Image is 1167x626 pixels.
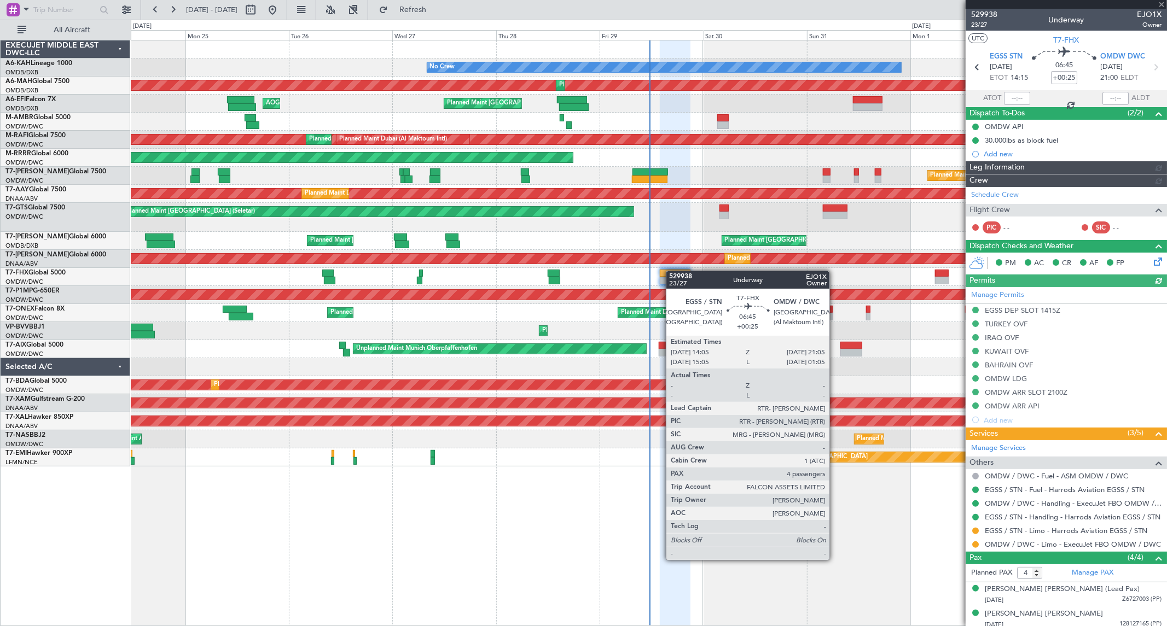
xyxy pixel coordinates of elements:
[5,177,43,185] a: OMDW/DWC
[5,195,38,203] a: DNAA/ABV
[931,167,1038,184] div: Planned Maint Dubai (Al Maktoum Intl)
[310,232,493,249] div: Planned Maint [GEOGRAPHIC_DATA] ([GEOGRAPHIC_DATA] Intl)
[5,432,45,438] a: T7-NASBBJ2
[5,68,38,77] a: OMDB/DXB
[985,471,1128,481] a: OMDW / DWC - Fuel - ASM OMDW / DWC
[185,30,289,40] div: Mon 25
[971,9,997,20] span: 529938
[600,30,703,40] div: Fri 29
[5,432,30,438] span: T7-NAS
[704,30,807,40] div: Sat 30
[5,378,67,384] a: T7-BDAGlobal 5000
[1122,595,1162,604] span: Z6727003 (PP)
[5,168,106,175] a: T7-[PERSON_NAME]Global 7500
[763,449,868,465] div: Planned Maint [GEOGRAPHIC_DATA]
[5,324,45,330] a: VP-BVVBBJ1
[28,26,115,34] span: All Aircraft
[1034,258,1044,269] span: AC
[214,377,322,393] div: Planned Maint Dubai (Al Maktoum Intl)
[985,584,1140,595] div: [PERSON_NAME] [PERSON_NAME] (Lead Pax)
[1055,60,1073,71] span: 06:45
[5,314,43,322] a: OMDW/DWC
[5,342,63,348] a: T7-AIXGlobal 5000
[5,306,65,312] a: T7-ONEXFalcon 8X
[969,552,982,564] span: Pax
[5,78,32,85] span: A6-MAH
[5,233,69,240] span: T7-[PERSON_NAME]
[969,457,994,469] span: Others
[5,60,72,67] a: A6-KAHLineage 1000
[5,233,106,240] a: T7-[PERSON_NAME]Global 6000
[985,609,1103,619] div: [PERSON_NAME] [PERSON_NAME]
[728,250,835,267] div: Planned Maint Dubai (Al Maktoum Intl)
[5,260,38,268] a: DNAA/ABV
[119,203,256,220] div: Unplanned Maint [GEOGRAPHIC_DATA] (Seletar)
[5,150,68,157] a: M-RRRRGlobal 6000
[985,512,1160,522] a: EGSS / STN - Handling - Harrods Aviation EGSS / STN
[5,386,43,394] a: OMDW/DWC
[330,305,438,321] div: Planned Maint Dubai (Al Maktoum Intl)
[266,95,394,112] div: AOG Maint [GEOGRAPHIC_DATA] (Dubai Intl)
[392,30,496,40] div: Wed 27
[1131,93,1149,104] span: ALDT
[985,136,1058,145] div: 30.000lbs as block fuel
[985,526,1147,535] a: EGSS / STN - Limo - Harrods Aviation EGSS / STN
[5,150,31,157] span: M-RRRR
[912,22,931,31] div: [DATE]
[5,342,26,348] span: T7-AIX
[1100,51,1145,62] span: OMDW DWC
[356,341,477,357] div: Unplanned Maint Munich Oberpfaffenhofen
[1089,258,1098,269] span: AF
[5,132,66,139] a: M-RAFIGlobal 7500
[186,5,237,15] span: [DATE] - [DATE]
[1062,258,1071,269] span: CR
[5,86,38,95] a: OMDB/DXB
[5,251,69,258] span: T7-[PERSON_NAME]
[969,240,1073,253] span: Dispatch Checks and Weather
[5,78,69,85] a: A6-MAHGlobal 7500
[5,60,31,67] span: A6-KAH
[5,114,33,121] span: M-AMBR
[990,62,1012,73] span: [DATE]
[985,485,1145,494] a: EGSS / STN - Fuel - Harrods Aviation EGSS / STN
[1100,73,1118,84] span: 21:00
[289,30,392,40] div: Tue 26
[5,414,73,420] a: T7-XALHawker 850XP
[5,458,38,466] a: LFMN/NCE
[447,95,630,112] div: Planned Maint [GEOGRAPHIC_DATA] ([GEOGRAPHIC_DATA] Intl)
[5,440,43,448] a: OMDW/DWC
[5,270,66,276] a: T7-FHXGlobal 5000
[725,232,908,249] div: Planned Maint [GEOGRAPHIC_DATA] ([GEOGRAPHIC_DATA] Intl)
[985,122,1024,131] div: OMDW API
[5,450,27,457] span: T7-EMI
[1011,73,1028,84] span: 14:15
[82,30,185,40] div: Sun 24
[983,93,1001,104] span: ATOT
[5,450,72,457] a: T7-EMIHawker 900XP
[1100,62,1123,73] span: [DATE]
[1116,258,1124,269] span: FP
[5,96,26,103] span: A6-EFI
[5,332,43,340] a: OMDW/DWC
[5,242,38,250] a: OMDB/DXB
[390,6,436,14] span: Refresh
[5,422,38,430] a: DNAA/ABV
[430,59,455,75] div: No Crew
[971,20,997,30] span: 23/27
[5,306,34,312] span: T7-ONEX
[984,149,1162,159] div: Add new
[5,186,29,193] span: T7-AAY
[1120,73,1138,84] span: ELDT
[910,30,1014,40] div: Mon 1
[5,141,43,149] a: OMDW/DWC
[1049,15,1084,26] div: Underway
[12,21,119,39] button: All Aircraft
[5,213,43,221] a: OMDW/DWC
[5,324,29,330] span: VP-BVV
[339,131,447,148] div: Planned Maint Dubai (Al Maktoum Intl)
[5,396,31,402] span: T7-XAM
[5,114,71,121] a: M-AMBRGlobal 5000
[496,30,600,40] div: Thu 28
[1137,20,1162,30] span: Owner
[1054,34,1079,46] span: T7-FHX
